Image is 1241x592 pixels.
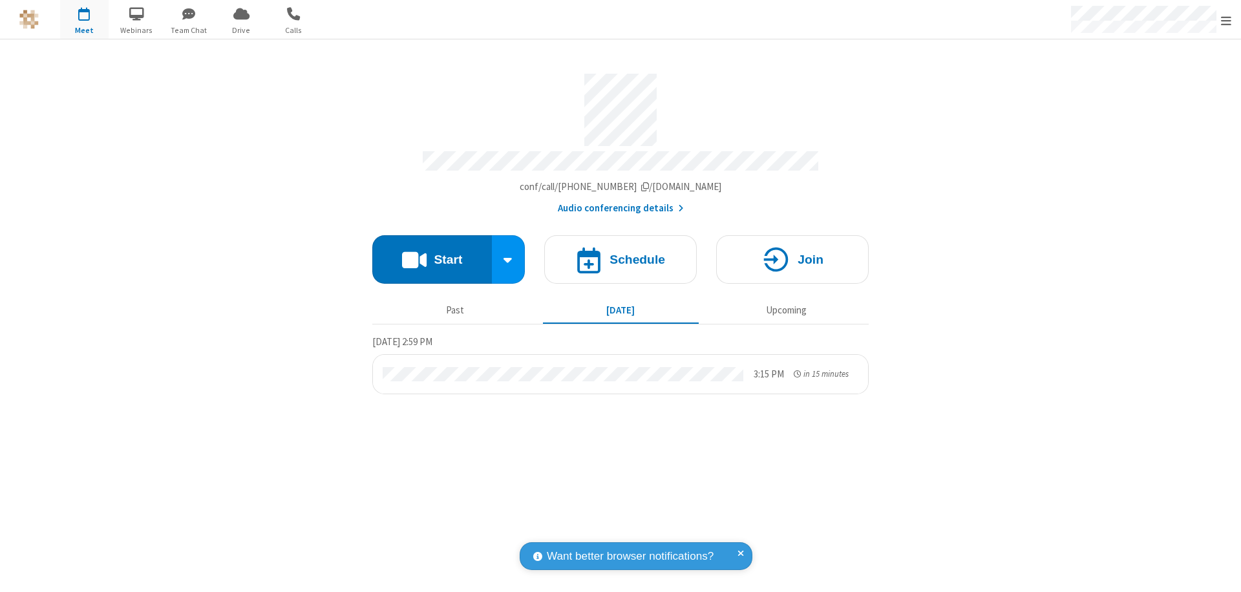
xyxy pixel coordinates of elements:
section: Account details [372,64,869,216]
span: [DATE] 2:59 PM [372,335,432,348]
span: in 15 minutes [803,368,849,379]
span: Webinars [112,25,161,36]
h4: Join [798,253,823,266]
button: Upcoming [708,298,864,322]
div: 3:15 PM [754,367,784,382]
div: Start conference options [492,235,525,284]
button: Past [377,298,533,322]
h4: Schedule [610,253,665,266]
button: Schedule [544,235,697,284]
span: Team Chat [165,25,213,36]
section: Today's Meetings [372,334,869,394]
span: Want better browser notifications? [547,548,714,565]
button: [DATE] [543,298,699,322]
iframe: Chat [1209,558,1231,583]
button: Join [716,235,869,284]
h4: Start [434,253,462,266]
button: Start [372,235,492,284]
span: Copy my meeting room link [520,180,722,193]
span: Drive [217,25,266,36]
span: Meet [60,25,109,36]
button: Audio conferencing details [558,201,684,216]
img: QA Selenium DO NOT DELETE OR CHANGE [19,10,39,29]
button: Copy my meeting room linkCopy my meeting room link [520,180,722,195]
span: Calls [270,25,318,36]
